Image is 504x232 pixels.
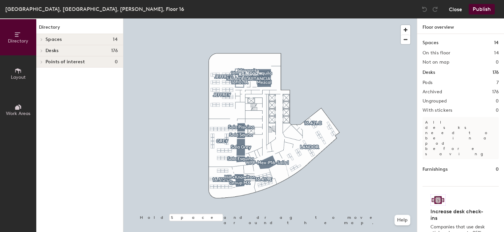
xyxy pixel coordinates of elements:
span: Spaces [46,37,62,42]
h1: Spaces [423,39,438,46]
span: 176 [111,48,118,53]
p: All desks need to be in a pod before saving [423,117,499,159]
span: 14 [113,37,118,42]
h2: Not on map [423,60,449,65]
h2: 0 [496,99,499,104]
img: Undo [421,6,428,13]
span: 0 [115,59,118,65]
h2: 0 [496,108,499,113]
h1: Directory [36,24,123,34]
h1: Furnishings [423,166,448,173]
h1: 0 [496,166,499,173]
h2: 7 [496,80,499,85]
h4: Increase desk check-ins [430,208,487,221]
div: [GEOGRAPHIC_DATA], [GEOGRAPHIC_DATA], [PERSON_NAME], Floor 16 [5,5,184,13]
span: Directory [8,38,28,44]
span: Points of interest [46,59,85,65]
img: Redo [432,6,438,13]
h1: 14 [494,39,499,46]
h1: Floor overview [417,18,504,34]
h2: 0 [496,60,499,65]
h2: Archived [423,89,442,95]
h2: With stickers [423,108,453,113]
span: Desks [46,48,58,53]
h2: 176 [492,89,499,95]
button: Publish [469,4,495,14]
button: Help [394,215,410,225]
img: Sticker logo [430,194,446,206]
h2: On this floor [423,50,451,56]
span: Layout [11,74,26,80]
span: Work Areas [6,111,30,116]
h2: Pods [423,80,432,85]
h1: Desks [423,69,435,76]
h2: Ungrouped [423,99,447,104]
h1: 176 [492,69,499,76]
h2: 14 [494,50,499,56]
button: Close [449,4,462,14]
